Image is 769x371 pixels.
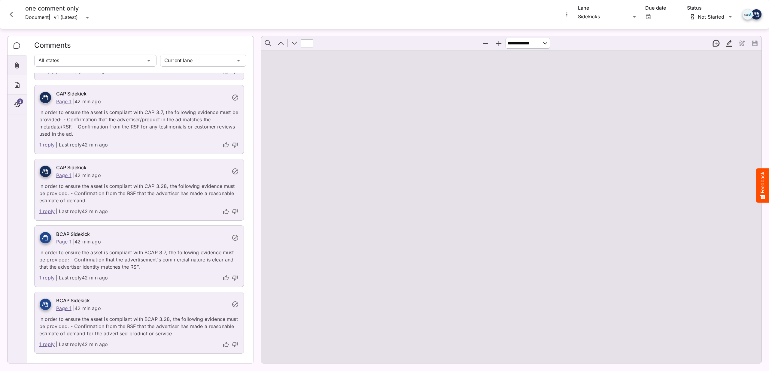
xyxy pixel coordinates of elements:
[73,98,74,104] p: |
[222,141,230,149] button: thumb-up
[231,274,239,282] button: thumb-down
[56,297,228,305] h6: BCAP Sidekick
[39,245,239,270] p: In order to ensure the asset is compliant with BCAP 3.7, the following evidence must be provided:...
[74,305,101,311] p: 42 min ago
[723,37,735,50] button: Highlight
[74,172,101,178] p: 42 min ago
[54,14,84,22] div: v1 (Latest)
[689,14,725,20] div: Not Started
[49,14,50,21] span: |
[73,172,74,178] p: |
[231,141,239,149] button: thumb-down
[25,5,91,12] h4: one comment only
[563,11,571,18] button: More options for one comment only
[222,208,230,216] button: thumb-up
[39,179,239,204] p: In order to ensure the asset is compliant with CAP 3.28, the following evidence must be provided:...
[73,239,74,245] p: |
[8,56,27,75] div: Attachments
[56,231,228,238] h6: BCAP Sidekick
[39,105,239,137] p: In order to ensure the asset is compliant with CAP 3.7, the following evidence must be provided: ...
[231,341,239,348] button: thumb-down
[56,239,71,245] a: Page 1
[2,5,20,23] button: Close card
[39,208,55,216] a: 1 reply
[34,55,145,67] div: All states
[578,12,631,22] div: Sidekicks
[8,75,27,95] div: About
[710,37,722,50] button: New thread
[222,341,230,348] button: thumb-up
[56,274,108,282] p: | Last reply 42 min ago
[56,172,71,178] a: Page 1
[756,168,769,203] button: Feedback
[56,164,228,172] h6: CAP Sidekick
[34,41,246,53] h2: Comments
[288,37,301,50] button: Next Page
[644,13,652,21] button: Open
[8,36,27,56] div: Comments
[56,90,228,98] h6: CAP Sidekick
[262,37,274,50] button: Find in Document
[74,239,101,245] p: 42 min ago
[56,305,71,311] a: Page 1
[17,98,23,104] span: 2
[39,274,55,282] a: 1 reply
[231,208,239,216] button: thumb-down
[39,312,239,337] p: In order to ensure the asset is compliant with BCAP 3.28, the following evidence must be provided...
[56,141,108,149] p: | Last reply 42 min ago
[56,208,108,216] p: | Last reply 42 min ago
[160,55,235,67] div: Current lane
[222,274,230,282] button: thumb-up
[74,98,101,104] p: 42 min ago
[479,37,492,50] button: Zoom Out
[493,37,505,50] button: Zoom In
[39,141,55,149] a: 1 reply
[25,12,49,23] p: Document
[8,95,27,114] div: Timeline
[56,341,108,348] p: | Last reply 42 min ago
[56,98,71,104] a: Page 1
[39,341,55,348] a: 1 reply
[73,305,74,311] p: |
[275,37,287,50] button: Previous Page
